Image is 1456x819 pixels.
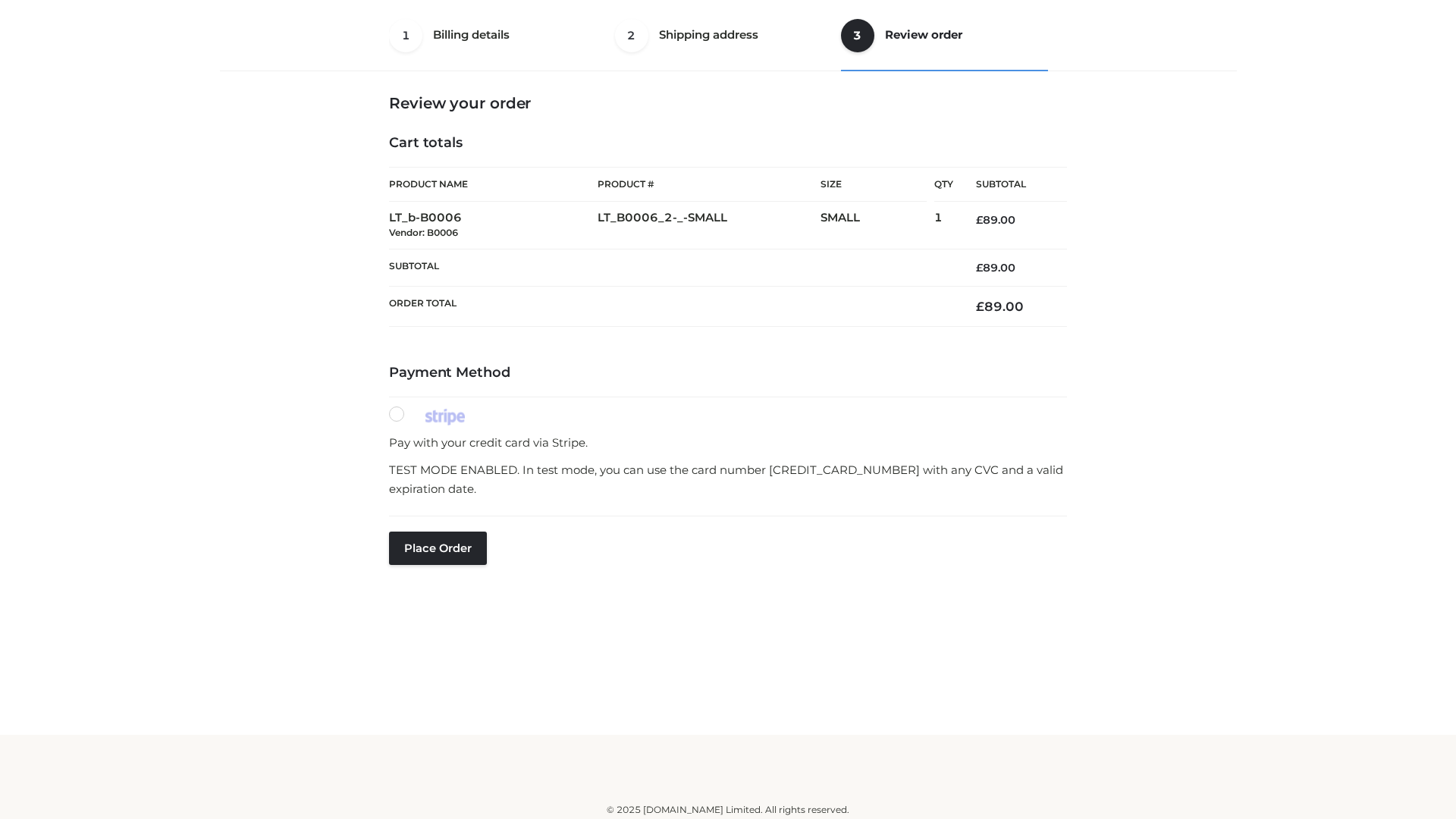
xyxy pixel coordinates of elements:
[821,202,934,249] td: SMALL
[389,135,1067,152] h4: Cart totals
[976,299,1024,314] bdi: 89.00
[389,94,1067,112] h3: Review your order
[389,532,487,565] button: Place order
[225,802,1231,817] div: © 2025 [DOMAIN_NAME] Limited. All rights reserved.
[953,168,1067,202] th: Subtotal
[389,167,598,202] th: Product Name
[389,227,458,238] small: Vendor: B0006
[389,365,1067,381] h4: Payment Method
[389,202,598,249] td: LT_b-B0006
[598,167,821,202] th: Product #
[934,167,953,202] th: Qty
[976,261,1015,275] bdi: 89.00
[821,168,927,202] th: Size
[389,287,953,327] th: Order Total
[976,299,984,314] span: £
[976,261,983,275] span: £
[976,213,1015,227] bdi: 89.00
[389,433,1067,453] p: Pay with your credit card via Stripe.
[598,202,821,249] td: LT_B0006_2-_-SMALL
[389,249,953,286] th: Subtotal
[976,213,983,227] span: £
[934,202,953,249] td: 1
[389,460,1067,499] p: TEST MODE ENABLED. In test mode, you can use the card number [CREDIT_CARD_NUMBER] with any CVC an...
